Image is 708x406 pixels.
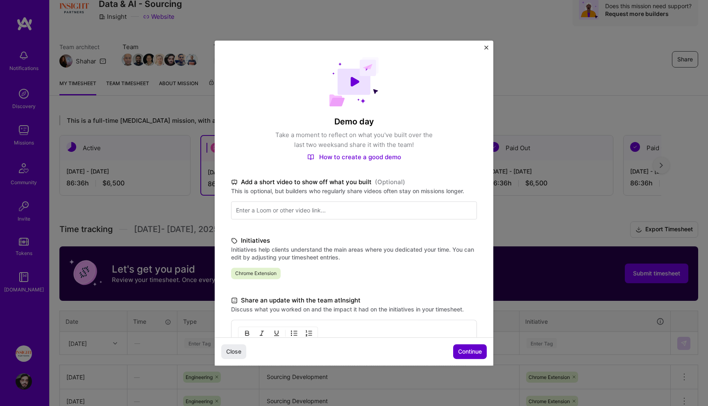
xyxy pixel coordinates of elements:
[484,45,488,54] button: Close
[221,344,246,359] button: Close
[307,153,401,161] a: How to create a good demo
[291,330,297,336] img: UL
[458,347,482,356] span: Continue
[231,177,477,187] label: Add a short video to show off what you built
[231,305,477,313] label: Discuss what you worked on and the impact it had on the initiatives in your timesheet.
[231,296,238,305] i: icon DocumentBlack
[231,268,281,279] span: Chrome Extension
[285,328,286,338] img: Divider
[375,177,405,187] span: (Optional)
[231,236,477,246] label: Initiatives
[453,344,487,359] button: Continue
[306,330,312,336] img: OL
[231,201,477,219] input: Enter a Loom or other video link...
[329,57,379,106] img: Demo day
[231,246,477,261] label: Initiatives help clients understand the main areas where you dedicated your time. You can edit by...
[273,330,280,336] img: Underline
[231,236,238,246] i: icon TagBlack
[231,178,238,187] i: icon TvBlack
[231,187,477,195] label: This is optional, but builders who regularly share videos often stay on missions longer.
[259,330,265,336] img: Italic
[226,347,241,356] span: Close
[307,154,314,160] img: How to create a good demo
[231,116,477,127] h4: Demo day
[272,130,436,150] p: Take a moment to reflect on what you've built over the last two weeks and share it with the team!
[244,330,250,336] img: Bold
[231,295,477,305] label: Share an update with the team at Insight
